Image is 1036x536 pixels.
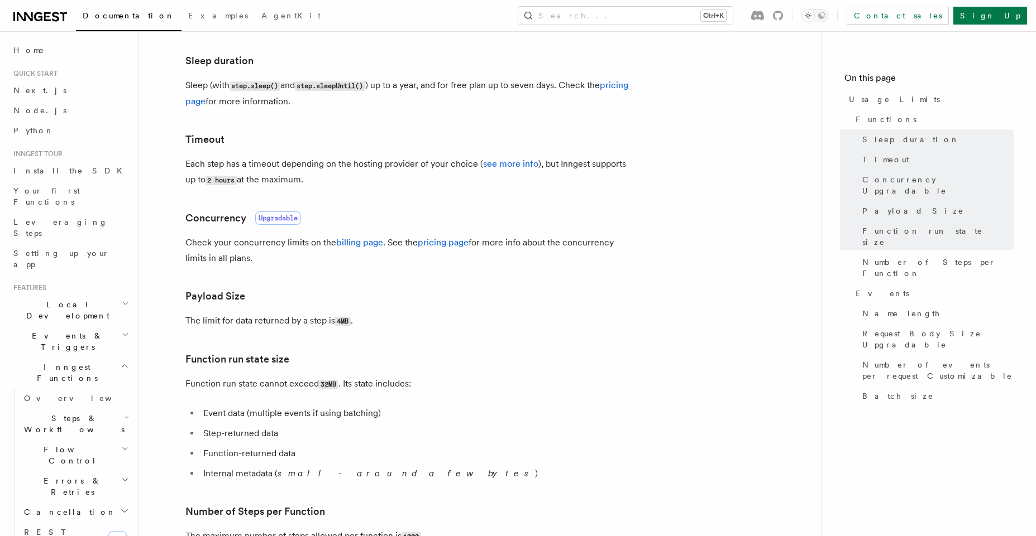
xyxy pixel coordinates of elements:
a: Name length [858,303,1014,323]
a: Function run state size [185,351,289,367]
span: Inngest Functions [9,361,121,384]
a: Examples [182,3,255,30]
a: Payload Size [185,288,245,304]
h4: On this page [844,71,1014,89]
button: Cancellation [20,502,131,522]
p: Function run state cannot exceed . Its state includes: [185,376,632,392]
span: Setting up your app [13,249,109,269]
span: Python [13,126,54,135]
a: Events [851,283,1014,303]
a: Number of Steps per Function [185,504,325,519]
code: 32MB [319,380,338,389]
button: Local Development [9,294,131,326]
span: Usage Limits [849,94,940,105]
kbd: Ctrl+K [701,10,726,21]
span: Steps & Workflows [20,413,125,435]
span: Sleep duration [862,134,959,145]
a: Home [9,40,131,60]
a: Sleep duration [858,129,1014,149]
code: step.sleep() [230,81,280,91]
a: Node.js [9,100,131,120]
span: Functions [856,114,916,125]
p: Check your concurrency limits on the . See the for more info about the concurrency limits in all ... [185,235,632,266]
span: Request Body Size Upgradable [862,328,1014,350]
em: small - around a few bytes [278,468,535,479]
span: Function run state size [862,225,1014,248]
button: Steps & Workflows [20,408,131,440]
p: Each step has a timeout depending on the hosting provider of your choice ( ), but Inngest support... [185,156,632,188]
a: Sign Up [953,7,1027,25]
span: Number of events per request Customizable [862,359,1014,382]
span: Leveraging Steps [13,218,108,238]
button: Inngest Functions [9,357,131,388]
p: Sleep (with and ) up to a year, and for free plan up to seven days. Check the for more information. [185,78,632,109]
span: AgentKit [261,11,321,20]
a: Overview [20,388,131,408]
button: Toggle dark mode [801,9,828,22]
p: The limit for data returned by a step is . [185,313,632,329]
li: Event data (multiple events if using batching) [200,405,632,421]
li: Step-returned data [200,426,632,441]
a: Concurrency Upgradable [858,170,1014,201]
span: Timeout [862,154,909,165]
a: Next.js [9,80,131,100]
a: Install the SDK [9,161,131,181]
span: Flow Control [20,444,121,466]
code: 4MB [335,317,351,326]
a: Documentation [76,3,182,31]
a: Usage Limits [844,89,1014,109]
span: Install the SDK [13,166,129,175]
code: step.sleepUntil() [295,81,365,91]
span: Your first Functions [13,186,80,206]
span: Quick start [9,69,58,78]
span: Node.js [13,106,66,115]
a: Your first Functions [9,181,131,212]
button: Search...Ctrl+K [518,7,733,25]
span: Batch size [862,390,934,402]
li: Internal metadata ( ) [200,466,632,481]
a: Python [9,120,131,141]
a: Functions [851,109,1014,129]
span: Examples [188,11,248,20]
a: see more info [483,158,538,169]
a: Leveraging Steps [9,212,131,243]
span: Errors & Retries [20,475,121,498]
span: Events & Triggers [9,330,122,352]
a: Payload Size [858,201,1014,221]
a: AgentKit [255,3,327,30]
span: Local Development [9,299,122,321]
span: Upgradable [255,211,301,225]
a: ConcurrencyUpgradable [185,210,301,226]
li: Function-returned data [200,446,632,461]
a: Timeout [858,149,1014,170]
a: Contact sales [847,7,949,25]
span: Home [13,45,45,56]
span: Inngest tour [9,149,63,158]
span: Next.js [13,86,66,95]
span: Payload Size [862,205,964,216]
a: Batch size [858,386,1014,406]
span: Name length [862,308,940,319]
a: Function run state size [858,221,1014,252]
span: Features [9,283,46,292]
a: billing page [336,237,383,248]
a: Number of Steps per Function [858,252,1014,283]
span: Events [856,288,909,299]
span: Concurrency Upgradable [862,174,1014,196]
button: Events & Triggers [9,326,131,357]
a: pricing page [418,237,469,248]
a: Request Body Size Upgradable [858,323,1014,355]
button: Errors & Retries [20,471,131,502]
a: Number of events per request Customizable [858,355,1014,386]
span: Overview [24,394,139,403]
button: Flow Control [20,440,131,471]
span: Documentation [83,11,175,20]
code: 2 hours [206,176,237,185]
span: Cancellation [20,506,116,518]
a: Setting up your app [9,243,131,274]
span: Number of Steps per Function [862,257,1014,279]
a: Sleep duration [185,53,254,69]
a: Timeout [185,132,225,147]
